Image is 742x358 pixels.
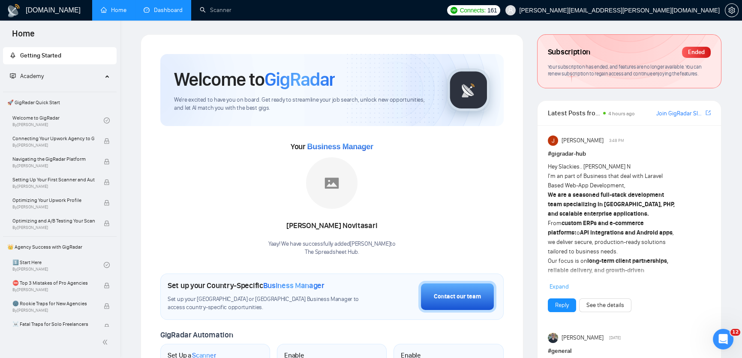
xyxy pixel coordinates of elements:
span: ☠️ Fatal Traps for Solo Freelancers [12,320,95,328]
span: Connecting Your Upwork Agency to GigRadar [12,134,95,143]
a: dashboardDashboard [144,6,183,14]
iframe: Intercom live chat [713,329,733,349]
span: Subscription [548,45,590,60]
span: Expand [550,283,569,290]
div: Ended [682,47,711,58]
img: placeholder.png [306,157,357,209]
button: setting [725,3,739,17]
strong: custom ERPs and e-commerce platforms [548,220,644,236]
span: By [PERSON_NAME] [12,184,95,189]
a: See the details [586,301,624,310]
span: lock [104,220,110,226]
span: Latest Posts from the GigRadar Community [548,108,601,118]
span: Getting Started [20,52,61,59]
div: [PERSON_NAME] Novitasari [268,219,396,233]
h1: # gigradar-hub [548,149,711,159]
span: lock [104,303,110,309]
strong: API integrations and Android apps [580,229,673,236]
a: homeHome [101,6,126,14]
li: Getting Started [3,47,117,64]
a: searchScanner [200,6,231,14]
h1: Welcome to [174,68,335,91]
span: Business Manager [307,142,373,151]
span: lock [104,179,110,185]
span: GigRadar [264,68,335,91]
strong: We are a seasoned full-stack development team specializing in [GEOGRAPHIC_DATA], PHP, and scalabl... [548,191,675,217]
span: Your subscription has ended, and features are no longer available. You can renew subscription to ... [548,63,702,77]
span: export [706,109,711,116]
div: Hey Slackies.. [PERSON_NAME] N I'm an part of Business that deal with Laravel Based Web-App Devel... [548,162,678,351]
span: Navigating the GigRadar Platform [12,155,95,163]
a: Welcome to GigRadarBy[PERSON_NAME] [12,111,104,130]
span: By [PERSON_NAME] [12,225,95,230]
span: lock [104,324,110,330]
span: lock [104,138,110,144]
p: The Spreadsheet Hub . [268,248,396,256]
a: export [706,109,711,117]
span: ⛔ Top 3 Mistakes of Pro Agencies [12,279,95,287]
span: By [PERSON_NAME] [12,205,95,210]
img: Viktor Ostashevskyi [548,333,558,343]
span: Setting Up Your First Scanner and Auto-Bidder [12,175,95,184]
span: GigRadar Automation [160,330,233,340]
div: Contact our team [434,292,481,301]
span: [PERSON_NAME] [562,136,604,145]
span: [PERSON_NAME] [562,333,604,343]
span: double-left [102,338,111,346]
a: Join GigRadar Slack Community [656,109,704,118]
span: [DATE] [609,334,621,342]
span: Academy [20,72,44,80]
span: Academy [10,72,44,80]
span: user [508,7,514,13]
a: setting [725,7,739,14]
strong: long-term client partnerships, reliable delivery, and growth-driven development [548,257,668,283]
span: check-circle [104,117,110,123]
div: Yaay! We have successfully added [PERSON_NAME] to [268,240,396,256]
span: lock [104,159,110,165]
button: See the details [579,298,631,312]
span: Your [291,142,373,151]
span: lock [104,283,110,289]
span: Business Manager [263,281,324,290]
span: fund-projection-screen [10,73,16,79]
span: Set up your [GEOGRAPHIC_DATA] or [GEOGRAPHIC_DATA] Business Manager to access country-specific op... [168,295,365,312]
img: logo [7,4,21,18]
a: 1️⃣ Start HereBy[PERSON_NAME] [12,256,104,274]
span: 4 hours ago [608,111,635,117]
span: Connects: [460,6,486,15]
span: Home [5,27,42,45]
span: 12 [730,329,740,336]
span: lock [104,200,110,206]
span: Optimizing and A/B Testing Your Scanner for Better Results [12,217,95,225]
h1: # general [548,346,711,356]
span: 3:48 PM [609,137,624,144]
span: check-circle [104,262,110,268]
img: Jivesh Nanda [548,135,558,146]
span: setting [725,7,738,14]
span: By [PERSON_NAME] [12,163,95,168]
span: 161 [487,6,497,15]
span: 🚀 GigRadar Quick Start [4,94,116,111]
span: We're excited to have you on board. Get ready to streamline your job search, unlock new opportuni... [174,96,433,112]
img: upwork-logo.png [451,7,457,14]
button: Reply [548,298,576,312]
h1: Set up your Country-Specific [168,281,324,290]
span: rocket [10,52,16,58]
a: Reply [555,301,569,310]
button: Contact our team [418,281,496,313]
span: By [PERSON_NAME] [12,308,95,313]
span: 🌚 Rookie Traps for New Agencies [12,299,95,308]
span: By [PERSON_NAME] [12,143,95,148]
span: By [PERSON_NAME] [12,287,95,292]
img: gigradar-logo.png [447,69,490,111]
span: 👑 Agency Success with GigRadar [4,238,116,256]
span: Optimizing Your Upwork Profile [12,196,95,205]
